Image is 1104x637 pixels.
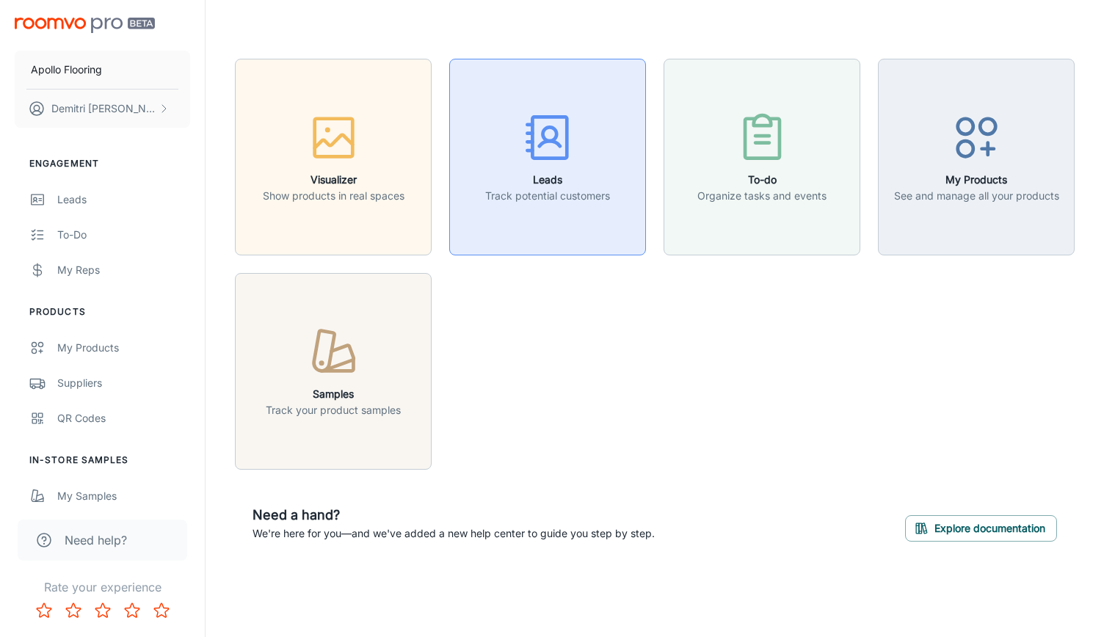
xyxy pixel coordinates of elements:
[235,273,432,470] button: SamplesTrack your product samples
[263,172,404,188] h6: Visualizer
[12,578,193,596] p: Rate your experience
[15,18,155,33] img: Roomvo PRO Beta
[664,59,860,255] button: To-doOrganize tasks and events
[57,375,190,391] div: Suppliers
[65,531,127,549] span: Need help?
[147,596,176,625] button: Rate 5 star
[266,386,401,402] h6: Samples
[117,596,147,625] button: Rate 4 star
[31,62,102,78] p: Apollo Flooring
[485,172,610,188] h6: Leads
[253,525,655,542] p: We're here for you—and we've added a new help center to guide you step by step.
[878,148,1075,163] a: My ProductsSee and manage all your products
[263,188,404,204] p: Show products in real spaces
[253,505,655,525] h6: Need a hand?
[57,192,190,208] div: Leads
[449,59,646,255] button: LeadsTrack potential customers
[15,51,190,89] button: Apollo Flooring
[266,402,401,418] p: Track your product samples
[29,596,59,625] button: Rate 1 star
[697,172,827,188] h6: To-do
[57,488,190,504] div: My Samples
[15,90,190,128] button: Demitri [PERSON_NAME]
[905,520,1057,534] a: Explore documentation
[894,188,1059,204] p: See and manage all your products
[894,172,1059,188] h6: My Products
[235,363,432,377] a: SamplesTrack your product samples
[485,188,610,204] p: Track potential customers
[235,59,432,255] button: VisualizerShow products in real spaces
[57,262,190,278] div: My Reps
[449,148,646,163] a: LeadsTrack potential customers
[905,515,1057,542] button: Explore documentation
[57,410,190,426] div: QR Codes
[51,101,155,117] p: Demitri [PERSON_NAME]
[57,340,190,356] div: My Products
[59,596,88,625] button: Rate 2 star
[697,188,827,204] p: Organize tasks and events
[88,596,117,625] button: Rate 3 star
[57,227,190,243] div: To-do
[664,148,860,163] a: To-doOrganize tasks and events
[878,59,1075,255] button: My ProductsSee and manage all your products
